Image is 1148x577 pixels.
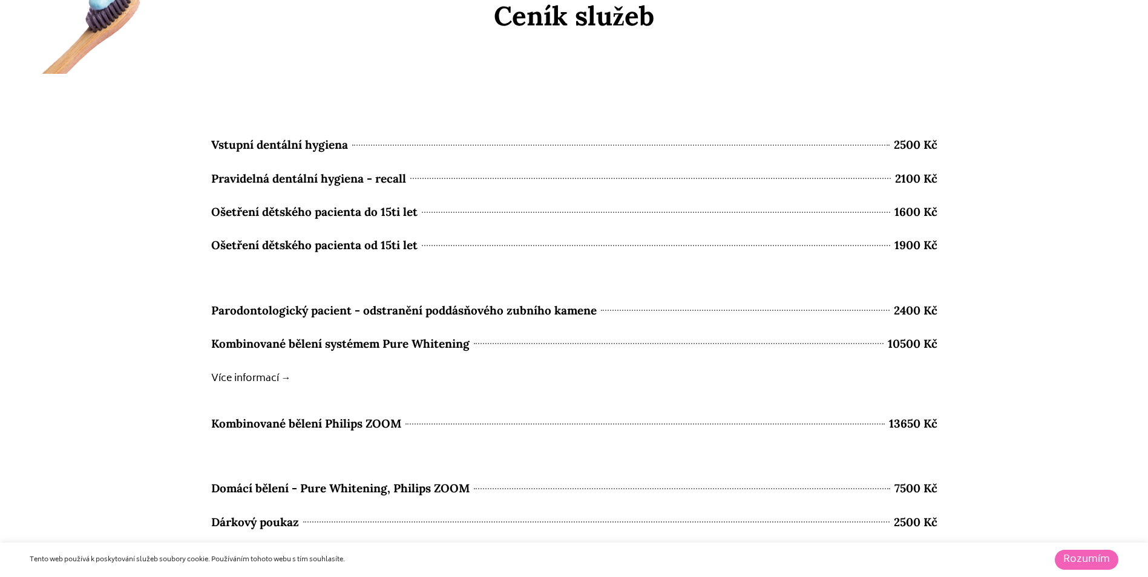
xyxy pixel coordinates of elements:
span: 7500 Kč [894,478,937,499]
span: 2500 Kč [894,134,937,155]
span: Ošetření dětského pacienta od 15ti let [211,235,418,256]
a: Ošetření dětského pacienta od 15ti let 1900 Kč [211,235,937,293]
a: Vstupní dentální hygiena 2500 Kč [211,134,937,161]
span: 1900 Kč [894,235,937,256]
a: Dárkový poukaz 2500 Kč [211,512,937,570]
span: 10500 Kč [888,333,937,354]
span: Vstupní dentální hygiena [211,134,348,155]
span: 2400 Kč [894,300,937,321]
span: 13650 Kč [889,413,937,434]
a: Ošetření dětského pacienta do 15ti let 1600 Kč [211,201,937,229]
div: Tento web používá k poskytování služeb soubory cookie. Používáním tohoto webu s tím souhlasíte. [30,555,792,566]
span: Dárkový poukaz [211,512,299,533]
span: Domácí bělení - Pure Whitening, Philips ZOOM [211,478,470,499]
span: 2500 Kč [894,512,937,533]
span: 2100 Kč [895,168,937,189]
a: Kombinované bělení systémem Pure Whitening 10500 Kč Více informací → [211,333,937,407]
a: Kombinované bělení Philips ZOOM 13650 Kč [211,413,937,472]
span: Kombinované bělení systémem Pure Whitening [211,333,470,354]
span: Parodontologický pacient - odstranění poddásňového zubního kamene [211,300,597,321]
a: Parodontologický pacient - odstranění poddásňového zubního kamene 2400 Kč [211,300,937,327]
a: Pravidelná dentální hygiena - recall 2100 Kč [211,168,937,195]
b: Více informací → [211,370,291,387]
span: Pravidelná dentální hygiena - recall [211,168,406,189]
span: Kombinované bělení Philips ZOOM [211,413,401,434]
a: Rozumím [1055,550,1118,570]
a: Domácí bělení - Pure Whitening, Philips ZOOM 7500 Kč [211,478,937,505]
span: 1600 Kč [894,201,937,223]
span: Ošetření dětského pacienta do 15ti let [211,201,418,223]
